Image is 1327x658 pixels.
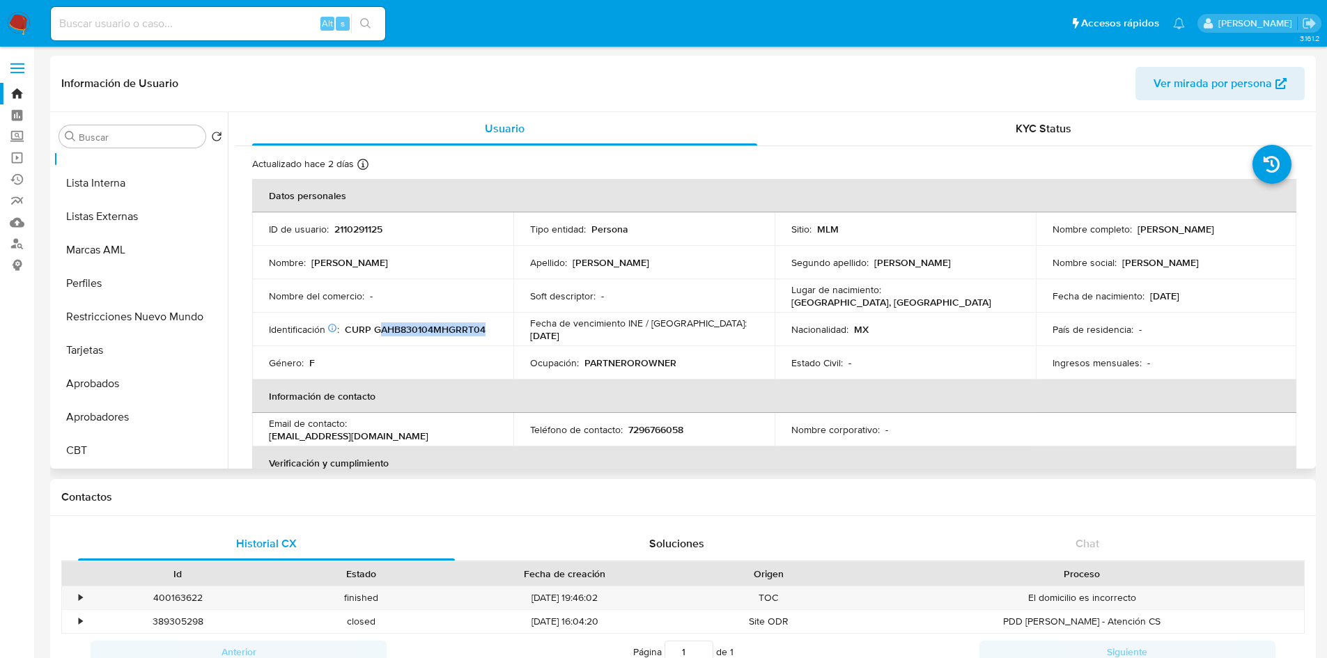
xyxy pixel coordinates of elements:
[854,323,869,336] p: MX
[885,423,888,436] p: -
[96,567,260,581] div: Id
[530,256,567,269] p: Apellido :
[791,256,869,269] p: Segundo apellido :
[334,223,382,235] p: 2110291125
[860,586,1304,609] div: El domicilio es incorrecto
[269,323,339,336] p: Identificación :
[269,256,306,269] p: Nombre :
[309,357,315,369] p: F
[269,430,428,442] p: [EMAIL_ADDRESS][DOMAIN_NAME]
[269,223,329,235] p: ID de usuario :
[1053,357,1142,369] p: Ingresos mensuales :
[573,256,649,269] p: [PERSON_NAME]
[791,223,812,235] p: Sitio :
[791,283,881,296] p: Lugar de nacimiento :
[54,200,228,233] button: Listas Externas
[1147,357,1150,369] p: -
[51,15,385,33] input: Buscar usuario o caso...
[252,179,1296,212] th: Datos personales
[530,357,579,369] p: Ocupación :
[270,586,453,609] div: finished
[54,166,228,200] button: Lista Interna
[86,586,270,609] div: 400163622
[870,567,1294,581] div: Proceso
[453,586,677,609] div: [DATE] 19:46:02
[322,17,333,30] span: Alt
[61,77,178,91] h1: Información de Usuario
[252,446,1296,480] th: Verificación y cumplimiento
[86,610,270,633] div: 389305298
[1138,223,1214,235] p: [PERSON_NAME]
[628,423,683,436] p: 7296766058
[270,610,453,633] div: closed
[601,290,604,302] p: -
[65,131,76,142] button: Buscar
[791,323,848,336] p: Nacionalidad :
[269,357,304,369] p: Género :
[848,357,851,369] p: -
[1173,17,1185,29] a: Notificaciones
[1122,256,1199,269] p: [PERSON_NAME]
[584,357,676,369] p: PARTNEROROWNER
[252,157,354,171] p: Actualizado hace 2 días
[236,535,297,551] span: Historial CX
[1135,67,1305,100] button: Ver mirada por persona
[79,131,200,143] input: Buscar
[1081,16,1159,31] span: Accesos rápidos
[61,490,1305,504] h1: Contactos
[54,400,228,434] button: Aprobadores
[54,334,228,367] button: Tarjetas
[1139,323,1142,336] p: -
[341,17,345,30] span: s
[1053,223,1132,235] p: Nombre completo :
[530,317,747,329] p: Fecha de vencimiento INE / [GEOGRAPHIC_DATA] :
[54,300,228,334] button: Restricciones Nuevo Mundo
[463,567,667,581] div: Fecha de creación
[1154,67,1272,100] span: Ver mirada por persona
[1302,16,1317,31] a: Salir
[530,290,596,302] p: Soft descriptor :
[791,357,843,369] p: Estado Civil :
[1016,120,1071,136] span: KYC Status
[1053,256,1117,269] p: Nombre social :
[677,610,860,633] div: Site ODR
[687,567,851,581] div: Origen
[1218,17,1297,30] p: francisco.martinezsilva@mercadolibre.com.mx
[530,223,586,235] p: Tipo entidad :
[453,610,677,633] div: [DATE] 16:04:20
[351,14,380,33] button: search-icon
[54,434,228,467] button: CBT
[269,417,347,430] p: Email de contacto :
[79,615,82,628] div: •
[530,423,623,436] p: Teléfono de contacto :
[791,296,991,308] p: [GEOGRAPHIC_DATA], [GEOGRAPHIC_DATA]
[54,233,228,267] button: Marcas AML
[311,256,388,269] p: [PERSON_NAME]
[279,567,443,581] div: Estado
[211,131,222,146] button: Volver al orden por defecto
[370,290,373,302] p: -
[79,591,82,604] div: •
[649,535,704,551] span: Soluciones
[874,256,951,269] p: [PERSON_NAME]
[791,423,880,436] p: Nombre corporativo :
[817,223,839,235] p: MLM
[1053,290,1144,302] p: Fecha de nacimiento :
[252,379,1296,413] th: Información de contacto
[1053,323,1133,336] p: País de residencia :
[530,329,559,342] p: [DATE]
[269,290,364,302] p: Nombre del comercio :
[485,120,525,136] span: Usuario
[591,223,628,235] p: Persona
[54,267,228,300] button: Perfiles
[860,610,1304,633] div: PDD [PERSON_NAME] - Atención CS
[345,323,486,336] p: CURP GAHB830104MHGRRT04
[1076,535,1099,551] span: Chat
[1150,290,1179,302] p: [DATE]
[54,367,228,400] button: Aprobados
[677,586,860,609] div: TOC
